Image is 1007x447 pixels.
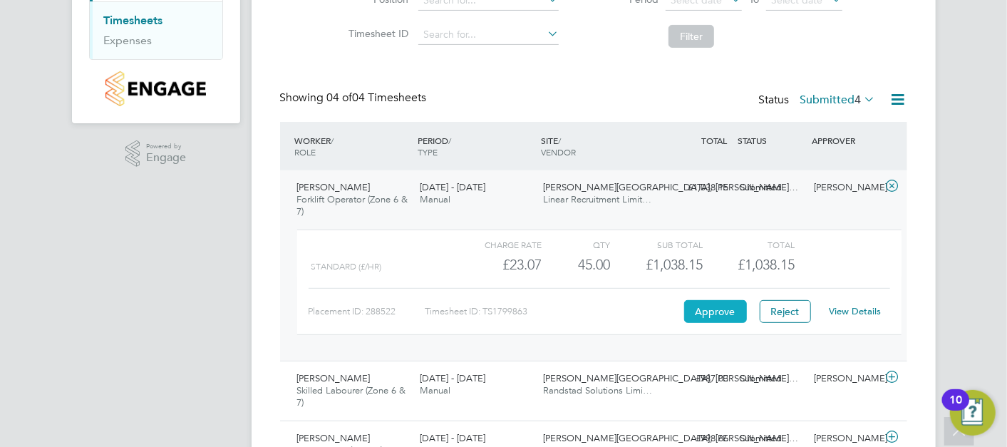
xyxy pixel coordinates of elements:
[89,71,223,106] a: Go to home page
[425,300,681,323] div: Timesheet ID: TS1799863
[949,400,962,418] div: 10
[420,181,485,193] span: [DATE] - [DATE]
[808,367,882,391] div: [PERSON_NAME]
[420,372,485,384] span: [DATE] - [DATE]
[449,253,541,277] div: £23.07
[611,253,703,277] div: £1,038.15
[735,128,809,153] div: STATUS
[661,176,735,200] div: £1,038.15
[542,253,611,277] div: 45.00
[125,140,186,168] a: Powered byEngage
[735,367,809,391] div: Submitted
[449,236,541,253] div: Charge rate
[738,256,795,273] span: £1,038.15
[543,432,798,444] span: [PERSON_NAME][GEOGRAPHIC_DATA], [PERSON_NAME]…
[684,300,747,323] button: Approve
[661,367,735,391] div: £987.03
[543,193,651,205] span: Linear Recruitment Limit…
[808,176,882,200] div: [PERSON_NAME]
[418,25,559,45] input: Search for...
[297,181,371,193] span: [PERSON_NAME]
[331,135,334,146] span: /
[104,14,163,27] a: Timesheets
[543,384,652,396] span: Randstad Solutions Limi…
[414,128,537,165] div: PERIOD
[448,135,451,146] span: /
[327,91,427,105] span: 04 Timesheets
[295,146,316,158] span: ROLE
[291,128,415,165] div: WORKER
[105,71,206,106] img: countryside-properties-logo-retina.png
[760,300,811,323] button: Reject
[297,193,408,217] span: Forklift Operator (Zone 6 & 7)
[297,384,406,409] span: Skilled Labourer (Zone 6 & 7)
[418,146,438,158] span: TYPE
[543,181,798,193] span: [PERSON_NAME][GEOGRAPHIC_DATA], [PERSON_NAME]…
[808,128,882,153] div: APPROVER
[297,432,371,444] span: [PERSON_NAME]
[950,390,996,436] button: Open Resource Center, 10 new notifications
[800,93,876,107] label: Submitted
[703,236,795,253] div: Total
[702,135,728,146] span: TOTAL
[759,91,879,111] div: Status
[90,1,222,59] div: Timesheets
[543,372,798,384] span: [PERSON_NAME][GEOGRAPHIC_DATA], [PERSON_NAME]…
[146,140,186,153] span: Powered by
[668,25,714,48] button: Filter
[309,300,425,323] div: Placement ID: 288522
[420,193,450,205] span: Manual
[558,135,561,146] span: /
[855,93,862,107] span: 4
[297,372,371,384] span: [PERSON_NAME]
[146,152,186,164] span: Engage
[611,236,703,253] div: Sub Total
[829,305,881,317] a: View Details
[104,34,153,47] a: Expenses
[420,432,485,444] span: [DATE] - [DATE]
[280,91,430,106] div: Showing
[542,236,611,253] div: QTY
[420,384,450,396] span: Manual
[735,176,809,200] div: Submitted
[311,262,382,272] span: Standard (£/HR)
[537,128,661,165] div: SITE
[541,146,576,158] span: VENDOR
[344,27,408,40] label: Timesheet ID
[327,91,353,105] span: 04 of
